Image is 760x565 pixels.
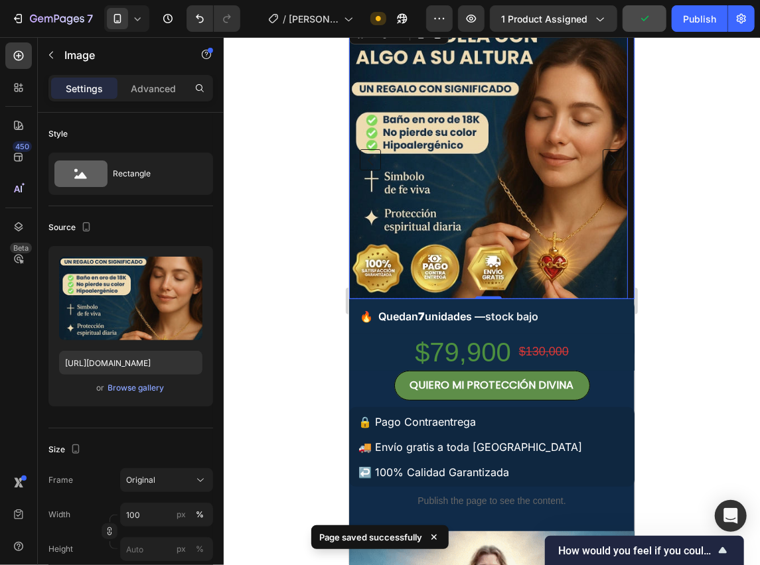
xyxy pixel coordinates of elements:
[97,380,105,396] span: or
[131,82,176,95] p: Advanced
[196,543,204,555] div: %
[173,507,189,523] button: %
[48,543,73,555] label: Height
[108,382,165,394] div: Browse gallery
[59,257,202,340] img: preview-image
[48,128,68,140] div: Style
[349,37,635,565] iframe: Design area
[59,351,202,375] input: https://example.com/image.jpg
[126,474,155,486] span: Original
[319,531,422,544] p: Page saved successfully
[192,507,208,523] button: px
[120,468,213,492] button: Original
[87,11,93,27] p: 7
[66,82,103,95] p: Settings
[10,243,32,253] div: Beta
[672,5,727,32] button: Publish
[13,141,32,152] div: 450
[113,158,194,189] div: Rectangle
[108,381,165,395] button: Browse gallery
[289,12,339,26] span: [PERSON_NAME]
[177,509,186,521] div: px
[558,544,715,557] span: How would you feel if you could no longer use GemPages?
[48,474,73,486] label: Frame
[120,537,213,561] input: px%
[490,5,617,32] button: 1 product assigned
[196,509,204,521] div: %
[5,5,99,32] button: 7
[173,541,189,557] button: %
[558,542,731,558] button: Show survey - How would you feel if you could no longer use GemPages?
[48,509,70,521] label: Width
[48,219,94,237] div: Source
[683,12,716,26] div: Publish
[64,47,177,63] p: Image
[48,441,84,459] div: Size
[715,500,747,532] div: Open Intercom Messenger
[501,12,587,26] span: 1 product assigned
[283,12,286,26] span: /
[120,503,213,527] input: px%
[187,5,240,32] div: Undo/Redo
[177,543,186,555] div: px
[192,541,208,557] button: px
